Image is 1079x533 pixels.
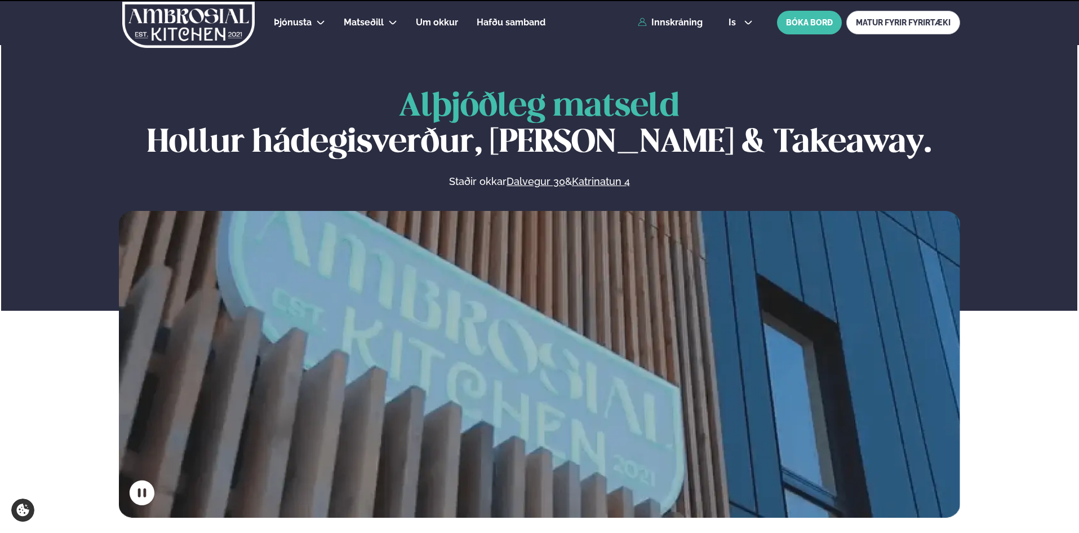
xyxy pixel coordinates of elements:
a: Dalvegur 30 [507,175,565,188]
a: Um okkur [416,16,458,29]
span: Hafðu samband [477,17,545,28]
span: Matseðill [344,17,384,28]
p: Staðir okkar & [326,175,752,188]
a: Cookie settings [11,499,34,522]
button: is [720,18,762,27]
a: Innskráning [638,17,703,28]
button: BÓKA BORÐ [777,11,842,34]
span: is [729,18,739,27]
a: Þjónusta [274,16,312,29]
a: Matseðill [344,16,384,29]
a: Katrinatun 4 [572,175,630,188]
a: Hafðu samband [477,16,545,29]
a: MATUR FYRIR FYRIRTÆKI [846,11,960,34]
img: logo [121,2,256,48]
span: Um okkur [416,17,458,28]
h1: Hollur hádegisverður, [PERSON_NAME] & Takeaway. [119,89,960,161]
span: Þjónusta [274,17,312,28]
span: Alþjóðleg matseld [399,91,680,122]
